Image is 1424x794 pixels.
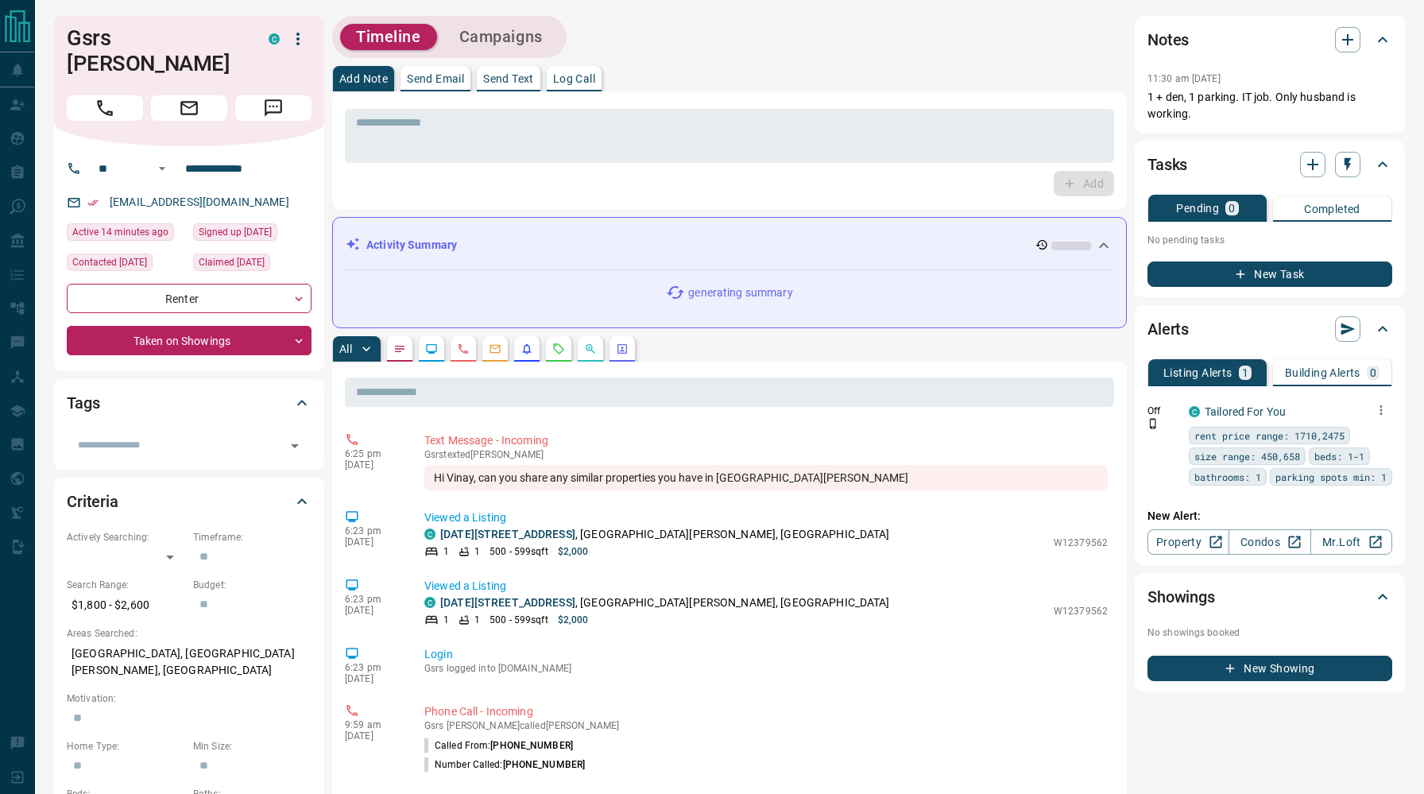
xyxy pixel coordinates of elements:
[558,613,589,627] p: $2,000
[284,435,306,457] button: Open
[424,509,1108,526] p: Viewed a Listing
[483,73,534,84] p: Send Text
[1275,469,1387,485] span: parking spots min: 1
[1285,367,1360,378] p: Building Alerts
[345,662,400,673] p: 6:23 pm
[1147,316,1189,342] h2: Alerts
[345,448,400,459] p: 6:25 pm
[503,759,586,770] span: [PHONE_NUMBER]
[424,720,1108,731] p: Gsrs [PERSON_NAME] called [PERSON_NAME]
[440,595,890,611] p: , [GEOGRAPHIC_DATA][PERSON_NAME], [GEOGRAPHIC_DATA]
[1370,367,1376,378] p: 0
[584,343,597,355] svg: Opportunities
[193,254,311,276] div: Fri Sep 12 2025
[1147,89,1392,122] p: 1 + den, 1 parking. IT job. Only husband is working.
[1147,145,1392,184] div: Tasks
[67,691,311,706] p: Motivation:
[72,254,147,270] span: Contacted [DATE]
[474,544,480,559] p: 1
[558,544,589,559] p: $2,000
[199,254,265,270] span: Claimed [DATE]
[1147,73,1221,84] p: 11:30 am [DATE]
[424,646,1108,663] p: Login
[67,592,185,618] p: $1,800 - $2,600
[345,730,400,742] p: [DATE]
[1229,203,1235,214] p: 0
[424,738,573,753] p: Called From:
[67,254,185,276] div: Fri Sep 12 2025
[489,544,548,559] p: 500 - 599 sqft
[1194,428,1345,443] span: rent price range: 1710,2475
[72,224,168,240] span: Active 14 minutes ago
[1147,584,1215,610] h2: Showings
[345,719,400,730] p: 9:59 am
[424,597,435,608] div: condos.ca
[1147,656,1392,681] button: New Showing
[1147,228,1392,252] p: No pending tasks
[193,223,311,246] div: Fri Jul 18 2025
[1176,203,1219,214] p: Pending
[616,343,629,355] svg: Agent Actions
[552,343,565,355] svg: Requests
[193,578,311,592] p: Budget:
[424,449,1108,460] p: Gsrs texted [PERSON_NAME]
[1242,367,1248,378] p: 1
[424,529,435,540] div: condos.ca
[1314,448,1364,464] span: beds: 1-1
[1147,508,1392,525] p: New Alert:
[67,384,311,422] div: Tags
[424,663,1108,674] p: Gsrs logged into [DOMAIN_NAME]
[345,536,400,548] p: [DATE]
[1147,152,1187,177] h2: Tasks
[67,578,185,592] p: Search Range:
[67,390,99,416] h2: Tags
[424,578,1108,595] p: Viewed a Listing
[67,626,311,641] p: Areas Searched:
[407,73,464,84] p: Send Email
[474,613,480,627] p: 1
[67,641,311,684] p: [GEOGRAPHIC_DATA], [GEOGRAPHIC_DATA][PERSON_NAME], [GEOGRAPHIC_DATA]
[67,223,185,246] div: Mon Sep 15 2025
[1205,405,1286,418] a: Tailored For You
[1054,536,1108,550] p: W12379562
[424,703,1108,720] p: Phone Call - Incoming
[345,525,400,536] p: 6:23 pm
[440,596,575,609] a: [DATE][STREET_ADDRESS]
[67,284,311,313] div: Renter
[440,526,890,543] p: , [GEOGRAPHIC_DATA][PERSON_NAME], [GEOGRAPHIC_DATA]
[67,95,143,121] span: Call
[1054,604,1108,618] p: W12379562
[425,343,438,355] svg: Lead Browsing Activity
[424,432,1108,449] p: Text Message - Incoming
[443,544,449,559] p: 1
[1147,626,1392,640] p: No showings booked
[688,285,792,301] p: generating summary
[340,24,437,50] button: Timeline
[67,530,185,544] p: Actively Searching:
[193,530,311,544] p: Timeframe:
[520,343,533,355] svg: Listing Alerts
[193,739,311,753] p: Min Size:
[1194,448,1300,464] span: size range: 450,658
[151,95,227,121] span: Email
[345,459,400,471] p: [DATE]
[1163,367,1232,378] p: Listing Alerts
[345,605,400,616] p: [DATE]
[345,673,400,684] p: [DATE]
[1147,404,1179,418] p: Off
[346,230,1113,260] div: Activity Summary
[87,197,99,208] svg: Email Verified
[269,33,280,45] div: condos.ca
[443,613,449,627] p: 1
[339,73,388,84] p: Add Note
[440,528,575,540] a: [DATE][STREET_ADDRESS]
[199,224,272,240] span: Signed up [DATE]
[1189,406,1200,417] div: condos.ca
[110,196,289,208] a: [EMAIL_ADDRESS][DOMAIN_NAME]
[1147,21,1392,59] div: Notes
[366,237,457,254] p: Activity Summary
[67,739,185,753] p: Home Type:
[339,343,352,354] p: All
[1194,469,1261,485] span: bathrooms: 1
[67,489,118,514] h2: Criteria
